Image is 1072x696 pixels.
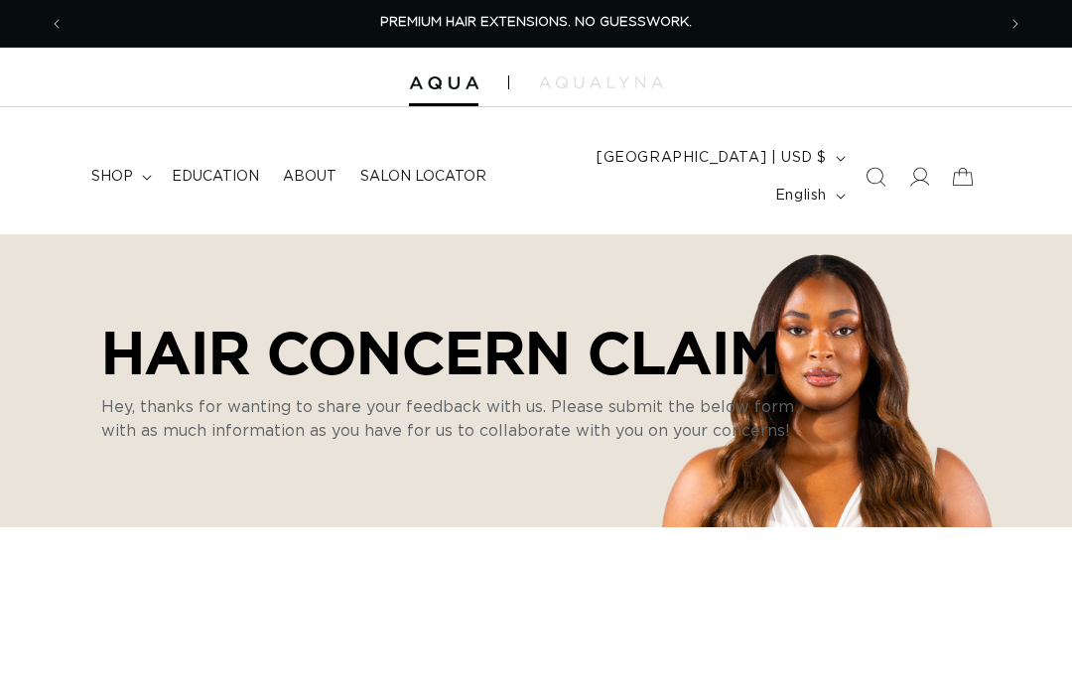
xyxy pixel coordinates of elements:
[160,156,271,198] a: Education
[597,148,827,169] span: [GEOGRAPHIC_DATA] | USD $
[271,156,348,198] a: About
[172,168,259,186] span: Education
[101,395,796,443] p: Hey, thanks for wanting to share your feedback with us. Please submit the below form with as much...
[101,318,796,385] p: HAIR CONCERN CLAIM
[539,76,663,88] img: aqualyna.com
[348,156,498,198] a: Salon Locator
[994,5,1037,43] button: Next announcement
[35,5,78,43] button: Previous announcement
[775,186,827,207] span: English
[91,168,133,186] span: shop
[585,139,854,177] button: [GEOGRAPHIC_DATA] | USD $
[360,168,486,186] span: Salon Locator
[854,155,897,199] summary: Search
[380,16,692,29] span: PREMIUM HAIR EXTENSIONS. NO GUESSWORK.
[79,156,160,198] summary: shop
[283,168,336,186] span: About
[763,177,854,214] button: English
[409,76,478,90] img: Aqua Hair Extensions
